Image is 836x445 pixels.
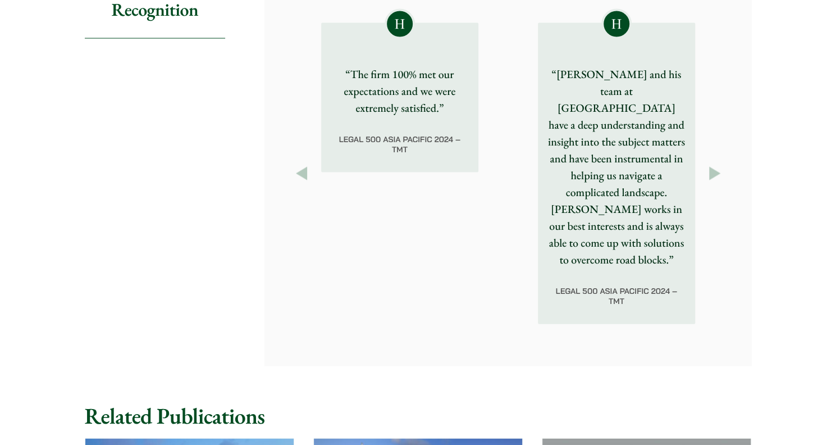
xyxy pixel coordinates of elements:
[85,402,752,429] h2: Related Publications
[321,116,478,172] div: Legal 500 Asia Pacific 2024 – TMT
[547,66,686,268] p: “[PERSON_NAME] and his team at [GEOGRAPHIC_DATA] have a deep understanding and insight into the s...
[705,164,725,184] button: Next
[538,268,695,324] div: Legal 500 Asia Pacific 2024 – TMT
[291,164,312,184] button: Previous
[330,66,469,116] p: “The firm 100% met our expectations and we were extremely satisfied.”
